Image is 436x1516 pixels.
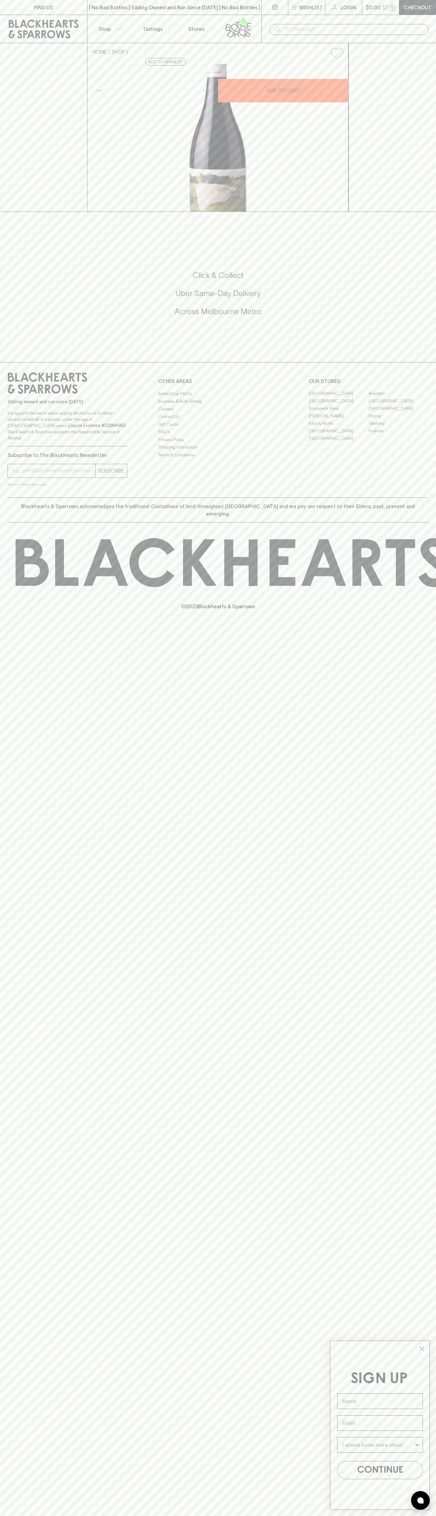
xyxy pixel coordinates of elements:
button: ADD TO CART [218,79,348,102]
a: FAQ's [158,428,278,436]
button: SUBSCRIBE [96,464,127,478]
p: Sibling owned and run since [DATE] [7,399,127,405]
input: Email [337,1415,423,1431]
button: Add to wishlist [328,46,346,61]
a: Prahran [369,427,429,435]
p: OUR STORES [309,377,429,385]
a: Fitzroy North [309,420,369,427]
button: Add to wishlist [145,58,186,66]
p: FIND US [34,4,53,11]
a: Terms & Conditions [158,451,278,459]
p: Login [341,4,356,11]
p: $0.00 [366,4,381,11]
a: [GEOGRAPHIC_DATA] [309,435,369,442]
div: FLYOUT Form [324,1334,436,1516]
p: 0 [391,6,394,9]
a: [GEOGRAPHIC_DATA] [369,405,429,412]
a: [GEOGRAPHIC_DATA] [309,397,369,405]
input: I wanna know more about... [343,1437,414,1452]
button: Show Options [414,1437,420,1452]
input: e.g. jane@blackheartsandsparrows.com.au [12,466,95,476]
p: Blackhearts & Sparrows acknowledges the traditional Custodians of land throughout [GEOGRAPHIC_DAT... [12,503,424,517]
strong: Liquor License #32064953 [68,423,126,428]
h5: Click & Collect [7,270,429,280]
p: ADD TO CART [267,87,300,94]
a: [GEOGRAPHIC_DATA] [369,397,429,405]
a: [GEOGRAPHIC_DATA] [309,390,369,397]
span: SIGN UP [351,1372,408,1386]
a: [GEOGRAPHIC_DATA] [309,427,369,435]
div: Call to action block [7,245,429,350]
a: [PERSON_NAME] [309,412,369,420]
a: Business & Bulk Gifting [158,398,278,405]
a: Shipping Information [158,444,278,451]
p: Wishlist [299,4,323,11]
a: Brunswick West [309,405,369,412]
a: Careers [158,405,278,413]
p: Checkout [404,4,432,11]
p: Stores [188,25,204,33]
a: Privacy Policy [158,436,278,443]
a: Geelong [369,420,429,427]
a: Stores [175,15,218,43]
a: Fitzroy [369,412,429,420]
a: Bottle Drop FAQ's [158,390,278,397]
img: 40522.png [88,64,348,211]
input: Name [337,1393,423,1409]
button: Close dialog [416,1343,427,1354]
p: Tastings [143,25,163,33]
p: Subscribe to The Blackhearts Newsletter [7,451,127,459]
h5: Uber Same-Day Delivery [7,288,429,299]
a: Contact Us [158,413,278,420]
h5: Across Melbourne Metro [7,306,429,317]
p: We will never spam you [7,481,127,488]
p: It is against the law to sell or supply alcohol to, or to obtain alcohol on behalf of a person un... [7,410,127,441]
input: Try "Pinot noir" [284,24,424,34]
a: Gift Cards [158,420,278,428]
button: CONTINUE [337,1461,423,1479]
p: OTHER AREAS [158,377,278,385]
p: Shop [98,25,111,33]
a: SHOP [112,49,125,55]
a: HOME [93,49,107,55]
a: Tastings [131,15,175,43]
img: bubble-icon [417,1497,424,1504]
p: SUBSCRIBE [98,467,124,474]
button: Shop [88,15,131,43]
a: Braddon [369,390,429,397]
